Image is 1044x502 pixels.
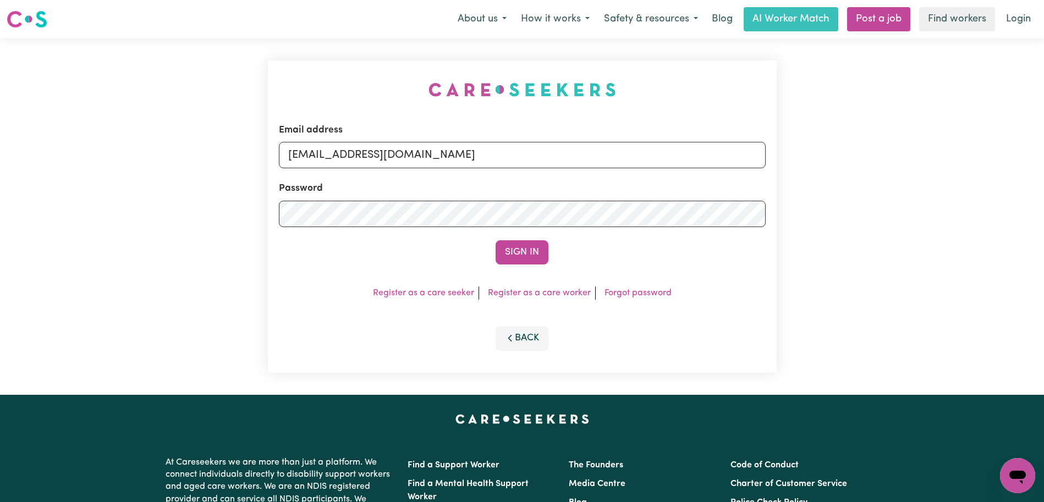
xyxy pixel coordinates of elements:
[7,9,47,29] img: Careseekers logo
[408,461,499,470] a: Find a Support Worker
[488,289,591,297] a: Register as a care worker
[569,479,625,488] a: Media Centre
[279,181,323,196] label: Password
[7,7,47,32] a: Careseekers logo
[730,461,799,470] a: Code of Conduct
[597,8,705,31] button: Safety & resources
[496,326,548,350] button: Back
[1000,458,1035,493] iframe: Button to launch messaging window
[514,8,597,31] button: How it works
[279,142,766,168] input: Email address
[373,289,474,297] a: Register as a care seeker
[919,7,995,31] a: Find workers
[569,461,623,470] a: The Founders
[455,415,589,423] a: Careseekers home page
[999,7,1037,31] a: Login
[744,7,838,31] a: AI Worker Match
[450,8,514,31] button: About us
[705,7,739,31] a: Blog
[847,7,910,31] a: Post a job
[730,479,847,488] a: Charter of Customer Service
[408,479,529,501] a: Find a Mental Health Support Worker
[279,123,343,137] label: Email address
[605,289,672,297] a: Forgot password
[496,240,548,264] button: Sign In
